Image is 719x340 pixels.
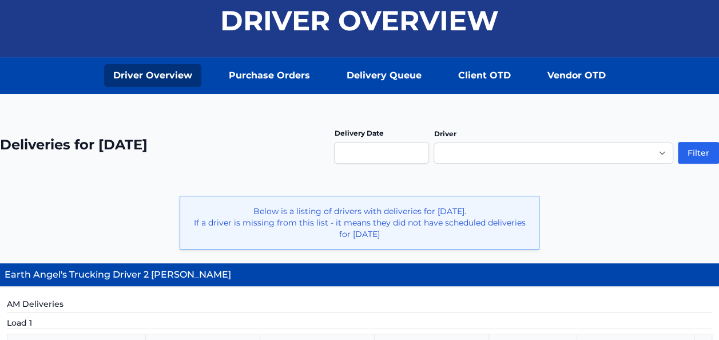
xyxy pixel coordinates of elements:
p: Below is a listing of drivers with deliveries for [DATE]. If a driver is missing from this list -... [189,205,530,240]
a: Delivery Queue [337,64,431,87]
a: Client OTD [449,64,520,87]
label: Driver [434,129,456,138]
a: Vendor OTD [538,64,615,87]
a: Purchase Orders [220,64,319,87]
label: Delivery Date [334,129,383,137]
button: Filter [678,142,719,164]
h5: AM Deliveries [7,298,712,313]
h5: Load 1 [7,317,712,329]
a: Driver Overview [104,64,201,87]
h1: Driver Overview [220,7,499,34]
